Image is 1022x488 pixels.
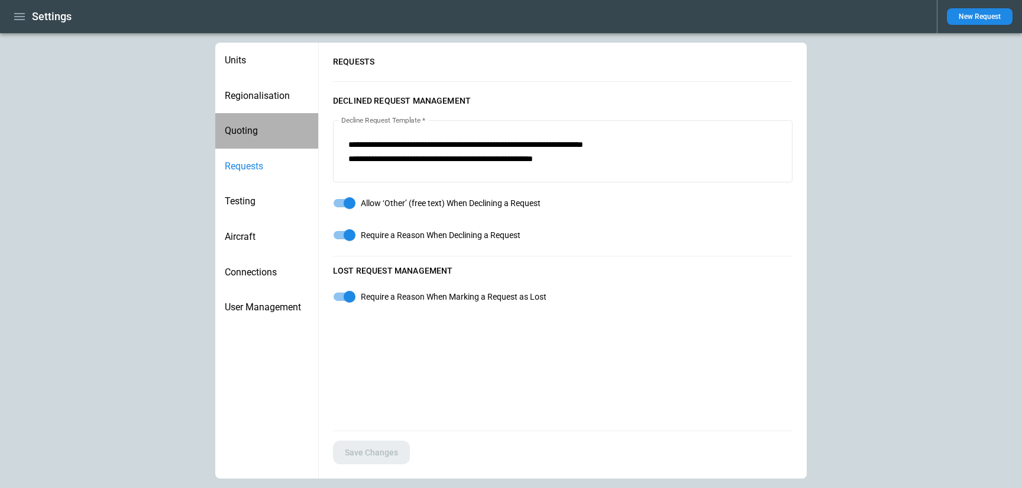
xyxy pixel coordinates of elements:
[225,267,309,278] span: Connections
[215,78,318,114] div: Regionalisation
[225,160,309,172] span: Requests
[225,231,309,243] span: Aircraft
[225,54,309,66] span: Units
[215,290,318,325] div: User Management
[32,9,72,24] h1: Settings
[225,301,309,313] span: User Management
[333,57,793,82] h6: REQUESTS
[225,125,309,137] span: Quoting
[361,198,541,208] span: Allow ‘Other’ (free text) When Declining a Request
[341,115,425,125] label: Decline Request Template
[215,149,318,184] div: Requests
[215,43,318,78] div: Units
[947,8,1013,25] button: New Request
[215,219,318,255] div: Aircraft
[361,230,520,240] span: Require a Reason When Declining a Request
[215,184,318,219] div: Testing
[333,266,452,276] h6: LOST REQUEST Management
[215,255,318,290] div: Connections
[225,195,309,207] span: Testing
[225,90,309,102] span: Regionalisation
[215,113,318,149] div: Quoting
[361,292,546,302] span: Require a Reason When Marking a Request as Lost
[333,96,471,106] h6: Declined Request Management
